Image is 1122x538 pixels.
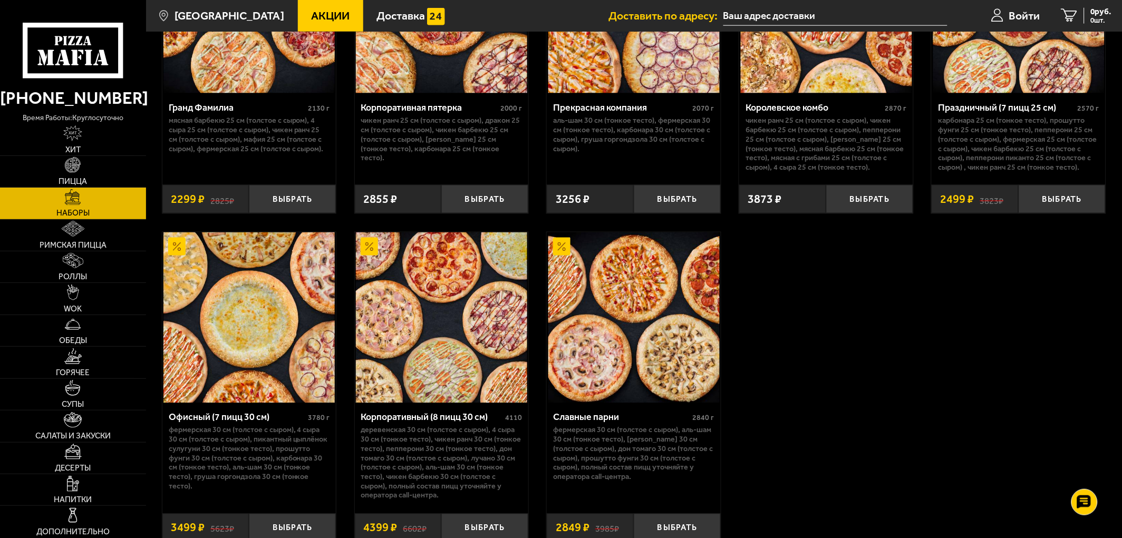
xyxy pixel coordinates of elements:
[500,104,522,113] span: 2000 г
[356,232,527,404] img: Корпоративный (8 пицц 30 см)
[693,414,714,423] span: 2840 г
[36,528,110,536] span: Дополнительно
[939,102,1075,113] div: Праздничный (7 пицц 25 см)
[311,10,350,21] span: Акции
[1009,10,1040,21] span: Войти
[210,193,234,205] s: 2825 ₽
[361,426,522,501] p: Деревенская 30 см (толстое с сыром), 4 сыра 30 см (тонкое тесто), Чикен Ранч 30 см (тонкое тесто)...
[748,193,782,205] span: 3873 ₽
[427,8,444,25] img: 15daf4d41897b9f0e9f617042186c801.svg
[885,104,907,113] span: 2870 г
[59,273,87,281] span: Роллы
[554,116,714,153] p: Аль-Шам 30 см (тонкое тесто), Фермерская 30 см (тонкое тесто), Карбонара 30 см (толстое с сыром),...
[361,412,502,423] div: Корпоративный (8 пицц 30 см)
[56,209,90,217] span: Наборы
[40,241,107,249] span: Римская пицца
[171,522,205,534] span: 3499 ₽
[169,412,305,423] div: Офисный (7 пицц 30 см)
[403,522,427,534] s: 6602 ₽
[56,369,90,377] span: Горячее
[361,238,378,255] img: Акционный
[693,104,714,113] span: 2070 г
[35,432,111,440] span: Салаты и закуски
[169,102,305,113] div: Гранд Фамилиа
[171,193,205,205] span: 2299 ₽
[634,185,721,213] button: Выбрать
[162,232,336,404] a: АкционныйОфисный (7 пицц 30 см)
[169,426,330,491] p: Фермерская 30 см (толстое с сыром), 4 сыра 30 см (толстое с сыром), Пикантный цыплёнок сулугуни 3...
[1078,104,1099,113] span: 2570 г
[1091,8,1111,16] span: 0 руб.
[59,178,87,185] span: Пицца
[361,102,498,113] div: Корпоративная пятерка
[55,464,91,472] span: Десерты
[746,116,907,172] p: Чикен Ранч 25 см (толстое с сыром), Чикен Барбекю 25 см (толстое с сыром), Пепперони 25 см (толст...
[980,193,1004,205] s: 3823 ₽
[175,10,284,21] span: [GEOGRAPHIC_DATA]
[363,522,397,534] span: 4399 ₽
[826,185,913,213] button: Выбрать
[746,102,883,113] div: Королевское комбо
[363,193,397,205] span: 2855 ₽
[554,426,714,482] p: Фермерская 30 см (толстое с сыром), Аль-Шам 30 см (тонкое тесто), [PERSON_NAME] 30 см (толстое с ...
[441,185,528,213] button: Выбрать
[163,232,335,404] img: Офисный (7 пицц 30 см)
[54,496,92,504] span: Напитки
[941,193,974,205] span: 2499 ₽
[556,522,589,534] span: 2849 ₽
[553,238,570,255] img: Акционный
[376,10,425,21] span: Доставка
[548,232,720,404] img: Славные парни
[169,116,330,153] p: Мясная Барбекю 25 см (толстое с сыром), 4 сыра 25 см (толстое с сыром), Чикен Ранч 25 см (толстое...
[361,116,522,163] p: Чикен Ранч 25 см (толстое с сыром), Дракон 25 см (толстое с сыром), Чикен Барбекю 25 см (толстое ...
[355,232,529,404] a: АкционныйКорпоративный (8 пицц 30 см)
[609,10,723,21] span: Доставить по адресу:
[249,185,336,213] button: Выбрать
[210,522,234,534] s: 5623 ₽
[1019,185,1106,213] button: Выбрать
[308,104,330,113] span: 2130 г
[554,102,690,113] div: Прекрасная компания
[505,414,522,423] span: 4110
[723,6,948,26] input: Ваш адрес доставки
[168,238,186,255] img: Акционный
[547,232,721,404] a: АкционныйСлавные парни
[939,116,1099,172] p: Карбонара 25 см (тонкое тесто), Прошутто Фунги 25 см (тонкое тесто), Пепперони 25 см (толстое с с...
[64,305,82,313] span: WOK
[308,414,330,423] span: 3780 г
[1091,17,1111,24] span: 0 шт.
[65,146,81,154] span: Хит
[62,400,84,408] span: Супы
[556,193,589,205] span: 3256 ₽
[59,337,87,345] span: Обеды
[595,522,619,534] s: 3985 ₽
[554,412,690,423] div: Славные парни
